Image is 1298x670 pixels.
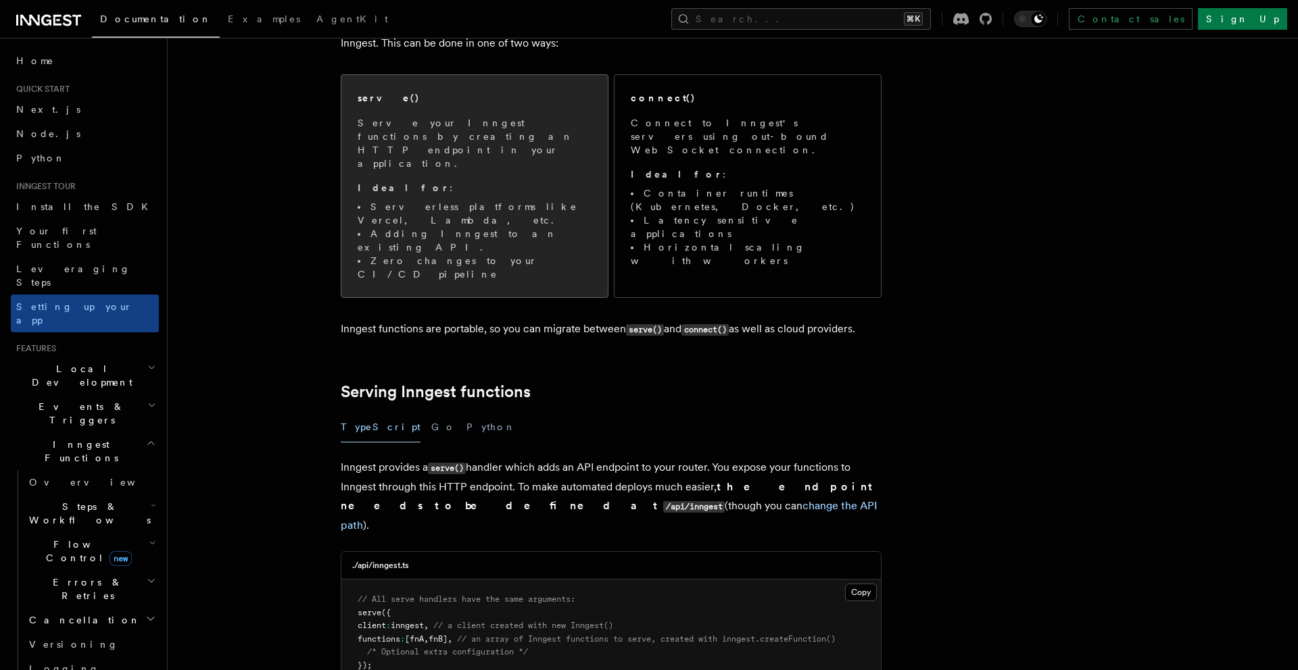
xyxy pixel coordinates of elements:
span: Inngest Functions [11,438,146,465]
h2: connect() [631,91,696,105]
span: , [448,634,452,644]
a: serve()Serve your Inngest functions by creating an HTTP endpoint in your application.Ideal for:Se... [341,74,608,298]
span: serve [358,608,381,617]
span: [fnA [405,634,424,644]
span: Quick start [11,84,70,95]
span: Home [16,54,54,68]
span: Cancellation [24,613,141,627]
p: : [631,167,865,181]
span: }); [358,661,372,670]
a: Python [11,146,159,170]
a: Install the SDK [11,195,159,219]
h2: serve() [358,91,420,105]
span: ({ [381,608,391,617]
a: Setting up your app [11,294,159,332]
button: Cancellation [24,608,159,632]
span: Features [11,343,56,354]
p: Inngest functions are portable, so you can migrate between and as well as cloud providers. [341,319,882,339]
button: Steps & Workflows [24,494,159,532]
button: Flow Controlnew [24,532,159,570]
a: Node.js [11,122,159,146]
li: Serverless platforms like Vercel, Lambda, etc. [358,200,592,227]
a: Examples [220,4,308,36]
code: serve() [626,324,664,336]
a: AgentKit [308,4,396,36]
button: Search...⌘K [671,8,931,30]
button: Python [466,412,516,442]
span: Flow Control [24,538,149,565]
a: Documentation [92,4,220,38]
button: Toggle dark mode [1014,11,1047,27]
span: Local Development [11,362,147,389]
kbd: ⌘K [904,12,923,26]
p: Serve your Inngest functions by creating an HTTP endpoint in your application. [358,116,592,170]
a: Your first Functions [11,219,159,257]
button: Errors & Retries [24,570,159,608]
span: fnB] [429,634,448,644]
code: /api/inngest [663,501,725,513]
span: Next.js [16,104,80,115]
span: , [424,634,429,644]
span: Versioning [29,639,118,650]
span: functions [358,634,400,644]
span: Python [16,153,66,163]
li: Zero changes to your CI/CD pipeline [358,254,592,281]
span: Steps & Workflows [24,500,151,527]
a: Contact sales [1069,8,1193,30]
a: Serving Inngest functions [341,382,531,401]
p: : [358,181,592,195]
span: : [386,621,391,630]
button: TypeScript [341,412,420,442]
span: // a client created with new Inngest() [433,621,613,630]
a: Overview [24,470,159,494]
strong: Ideal for [631,169,723,180]
code: serve() [428,463,466,474]
span: inngest [391,621,424,630]
li: Latency sensitive applications [631,213,865,240]
span: Your first Functions [16,226,97,250]
p: Connect to Inngest's servers using out-bound WebSocket connection. [631,116,865,157]
a: connect()Connect to Inngest's servers using out-bound WebSocket connection.Ideal for:Container ru... [614,74,882,298]
span: Install the SDK [16,201,156,212]
h3: ./api/inngest.ts [352,560,409,571]
button: Events & Triggers [11,394,159,432]
a: Home [11,49,159,73]
span: /* Optional extra configuration */ [367,647,528,656]
button: Local Development [11,357,159,394]
span: Leveraging Steps [16,263,130,288]
li: Adding Inngest to an existing API. [358,227,592,254]
a: Leveraging Steps [11,257,159,294]
li: Horizontal scaling with workers [631,240,865,267]
span: client [358,621,386,630]
strong: Ideal for [358,182,450,193]
span: Events & Triggers [11,400,147,427]
span: Setting up your app [16,301,133,326]
span: Overview [29,477,168,488]
span: Examples [228,14,300,24]
button: Copy [845,584,877,601]
a: Next.js [11,97,159,122]
li: Container runtimes (Kubernetes, Docker, etc.) [631,186,865,213]
a: Versioning [24,632,159,656]
span: Errors & Retries [24,575,147,602]
span: new [110,551,132,566]
p: Inngest provides a handler which adds an API endpoint to your router. You expose your functions t... [341,458,882,535]
code: connect() [681,324,729,336]
button: Go [431,412,456,442]
span: : [400,634,405,644]
span: Inngest tour [11,181,76,192]
span: Documentation [100,14,212,24]
span: // All serve handlers have the same arguments: [358,594,575,604]
span: Node.js [16,128,80,139]
span: AgentKit [316,14,388,24]
span: // an array of Inngest functions to serve, created with inngest.createFunction() [457,634,836,644]
span: , [424,621,429,630]
a: Sign Up [1198,8,1287,30]
button: Inngest Functions [11,432,159,470]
